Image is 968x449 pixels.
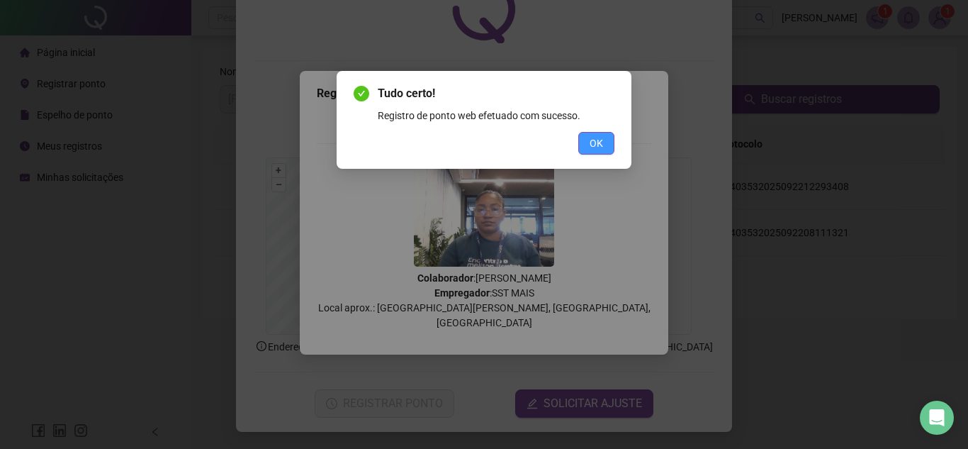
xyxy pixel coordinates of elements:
[378,108,614,123] div: Registro de ponto web efetuado com sucesso.
[590,135,603,151] span: OK
[578,132,614,155] button: OK
[378,85,614,102] span: Tudo certo!
[920,401,954,435] div: Open Intercom Messenger
[354,86,369,101] span: check-circle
